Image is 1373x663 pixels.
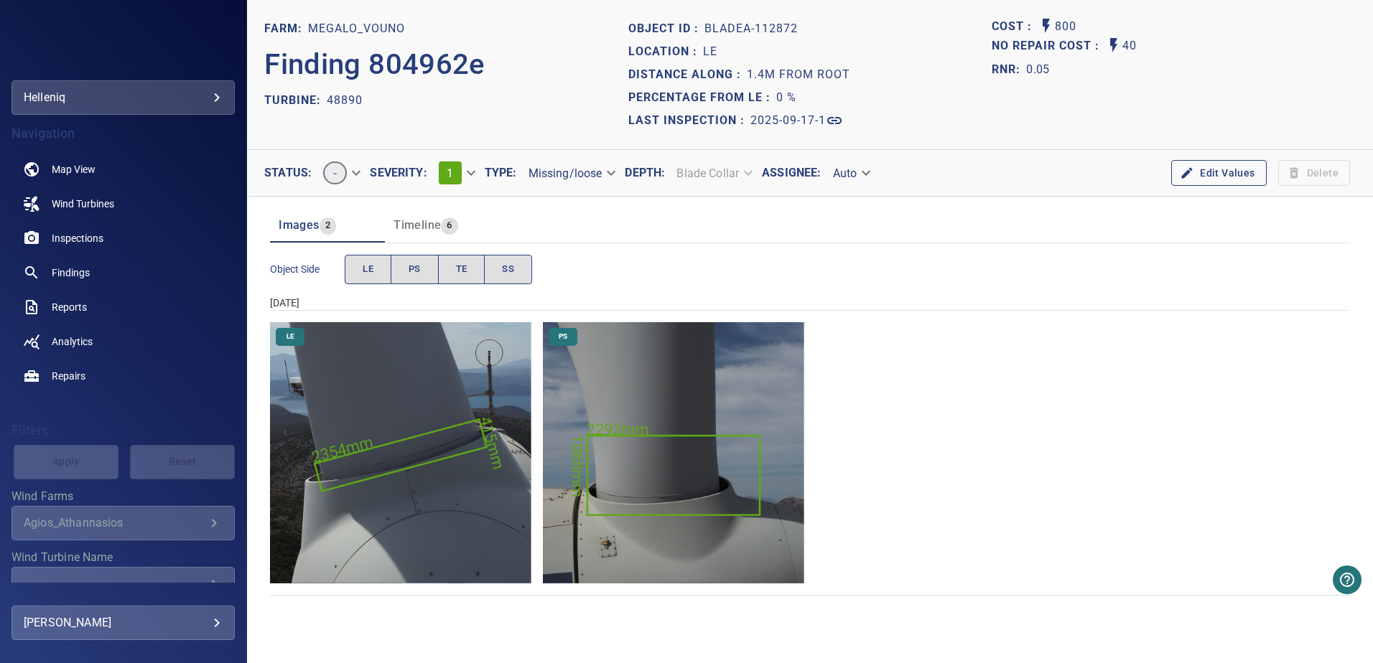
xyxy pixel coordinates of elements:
[1026,61,1049,78] p: 0.05
[441,217,457,234] span: 6
[762,167,821,179] label: Assignee :
[628,112,750,129] p: Last Inspection :
[264,92,327,109] p: TURBINE:
[550,331,576,342] span: PS
[52,334,93,349] span: Analytics
[52,197,114,211] span: Wind Turbines
[11,506,235,540] div: Wind Farms
[484,255,532,284] button: SS
[456,261,467,278] span: TE
[625,167,665,179] label: Depth :
[320,217,336,234] span: 2
[11,491,235,502] label: Wind Farms
[11,290,235,324] a: reports noActive
[750,112,843,129] a: 2025-09-17-1
[628,20,704,37] p: Object ID :
[24,516,205,530] div: Agios_Athannasios
[517,161,625,186] div: Missing/loose
[543,322,804,583] img: Megalo_Vouno/48890/2025-09-17-1/2025-09-17-2/image120wp127.jpg
[278,331,303,342] span: LE
[370,167,427,179] label: Severity :
[308,20,405,37] p: Megalo_Vouno
[24,611,223,634] div: [PERSON_NAME]
[502,261,514,278] span: SS
[11,221,235,255] a: inspections noActive
[485,167,517,179] label: Type :
[11,423,235,438] h4: Filters
[11,187,235,221] a: windturbines noActive
[325,166,345,180] span: -
[409,261,421,278] span: PS
[1038,17,1055,34] svg: Auto Cost
[52,300,87,314] span: Reports
[391,255,439,284] button: PS
[345,255,532,284] div: objectSide
[90,36,157,50] img: helleniq-logo
[628,43,703,60] p: Location :
[992,37,1105,56] span: Projected additional costs incurred by waiting 1 year to repair. This is a function of possible i...
[1055,17,1076,37] p: 800
[992,17,1038,37] span: The base labour and equipment costs to repair the finding. Does not include the loss of productio...
[747,66,850,83] p: 1.4m from root
[665,161,762,186] div: Blade Collar
[264,43,485,86] p: Finding 804962e
[427,156,485,190] div: 1
[11,324,235,359] a: analytics noActive
[11,152,235,187] a: map noActive
[264,167,312,179] label: Status :
[52,231,103,245] span: Inspections
[264,20,308,37] p: FARM:
[1105,37,1122,54] svg: Auto No Repair Cost
[11,552,235,563] label: Wind Turbine Name
[11,126,235,141] h4: Navigation
[11,255,235,290] a: findings noActive
[776,89,796,106] p: 0 %
[52,265,90,280] span: Findings
[822,161,880,186] div: Auto
[447,166,453,180] span: 1
[992,61,1026,78] h1: RNR:
[52,369,85,383] span: Repairs
[52,162,96,177] span: Map View
[992,20,1038,34] h1: Cost :
[312,156,370,190] div: -
[270,322,531,583] img: Megalo_Vouno/48890/2025-09-17-1/2025-09-17-2/image89wp96.jpg
[11,359,235,393] a: repairs noActive
[327,92,363,109] p: 48890
[1171,160,1266,187] button: Edit Values
[750,112,826,129] p: 2025-09-17-1
[628,89,776,106] p: Percentage from LE :
[270,262,345,276] span: Object Side
[270,296,1350,310] div: [DATE]
[11,80,235,115] div: helleniq
[394,218,441,232] span: Timeline
[279,218,319,232] span: Images
[628,66,747,83] p: Distance along :
[11,567,235,601] div: Wind Turbine Name
[992,58,1049,81] span: The ratio of the additional incurred cost of repair in 1 year and the cost of repairing today. Fi...
[704,20,798,37] p: bladeA-112872
[438,255,485,284] button: TE
[24,86,223,109] div: helleniq
[345,255,391,284] button: LE
[1122,37,1137,56] p: 40
[703,43,717,60] p: LE
[363,261,373,278] span: LE
[992,39,1105,53] h1: No Repair Cost :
